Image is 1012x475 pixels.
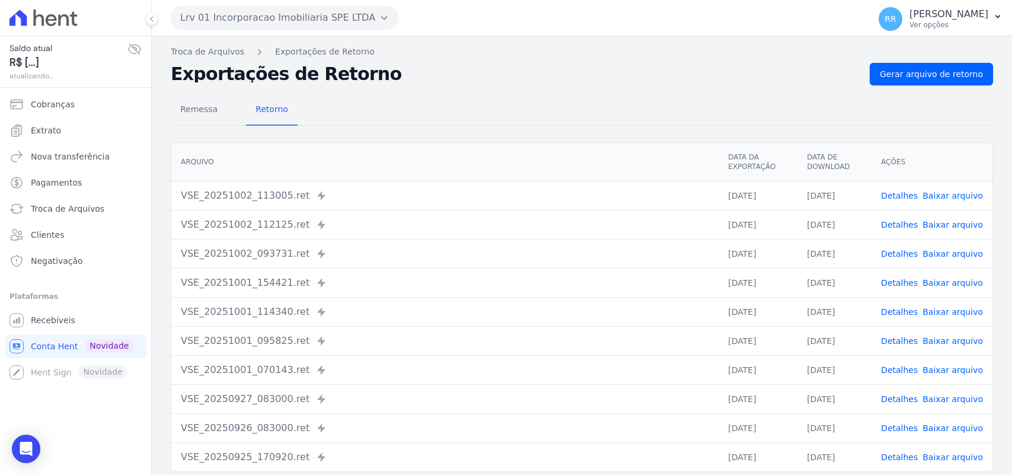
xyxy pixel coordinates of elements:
[181,421,709,435] div: VSE_20250926_083000.ret
[922,365,983,375] a: Baixar arquivo
[31,98,75,110] span: Cobranças
[922,307,983,317] a: Baixar arquivo
[719,355,797,384] td: [DATE]
[171,66,860,82] h2: Exportações de Retorno
[881,191,918,200] a: Detalhes
[719,442,797,471] td: [DATE]
[181,189,709,203] div: VSE_20251002_113005.ret
[881,452,918,462] a: Detalhes
[719,268,797,297] td: [DATE]
[797,268,871,297] td: [DATE]
[31,125,61,136] span: Extrato
[881,249,918,259] a: Detalhes
[181,392,709,406] div: VSE_20250927_083000.ret
[5,119,146,142] a: Extrato
[9,71,127,81] span: atualizando...
[246,95,298,126] a: Retorno
[171,95,227,126] a: Remessa
[881,336,918,346] a: Detalhes
[275,46,375,58] a: Exportações de Retorno
[881,278,918,288] a: Detalhes
[922,249,983,259] a: Baixar arquivo
[5,145,146,168] a: Nova transferência
[248,97,295,121] span: Retorno
[922,452,983,462] a: Baixar arquivo
[719,239,797,268] td: [DATE]
[719,413,797,442] td: [DATE]
[31,177,82,189] span: Pagamentos
[719,181,797,210] td: [DATE]
[797,355,871,384] td: [DATE]
[181,450,709,464] div: VSE_20250925_170920.ret
[171,6,398,30] button: Lrv 01 Incorporacao Imobiliaria SPE LTDA
[881,307,918,317] a: Detalhes
[181,363,709,377] div: VSE_20251001_070143.ret
[909,20,988,30] p: Ver opções
[5,334,146,358] a: Conta Hent Novidade
[31,314,75,326] span: Recebíveis
[12,435,40,463] div: Open Intercom Messenger
[5,308,146,332] a: Recebíveis
[797,442,871,471] td: [DATE]
[719,143,797,181] th: Data da Exportação
[181,305,709,319] div: VSE_20251001_114340.ret
[5,223,146,247] a: Clientes
[797,384,871,413] td: [DATE]
[719,297,797,326] td: [DATE]
[880,68,983,80] span: Gerar arquivo de retorno
[881,423,918,433] a: Detalhes
[922,336,983,346] a: Baixar arquivo
[922,278,983,288] a: Baixar arquivo
[797,143,871,181] th: Data de Download
[171,46,244,58] a: Troca de Arquivos
[922,191,983,200] a: Baixar arquivo
[870,63,993,85] a: Gerar arquivo de retorno
[31,151,110,162] span: Nova transferência
[881,220,918,229] a: Detalhes
[719,210,797,239] td: [DATE]
[885,15,896,23] span: RR
[31,340,78,352] span: Conta Hent
[869,2,1012,36] button: RR [PERSON_NAME] Ver opções
[922,423,983,433] a: Baixar arquivo
[5,197,146,221] a: Troca de Arquivos
[173,97,225,121] span: Remessa
[85,339,133,352] span: Novidade
[797,239,871,268] td: [DATE]
[922,394,983,404] a: Baixar arquivo
[5,171,146,195] a: Pagamentos
[922,220,983,229] a: Baixar arquivo
[31,255,83,267] span: Negativação
[31,229,64,241] span: Clientes
[797,413,871,442] td: [DATE]
[9,55,127,71] span: R$ [...]
[797,210,871,239] td: [DATE]
[871,143,992,181] th: Ações
[719,384,797,413] td: [DATE]
[797,326,871,355] td: [DATE]
[909,8,988,20] p: [PERSON_NAME]
[719,326,797,355] td: [DATE]
[181,276,709,290] div: VSE_20251001_154421.ret
[31,203,104,215] span: Troca de Arquivos
[181,247,709,261] div: VSE_20251002_093731.ret
[181,334,709,348] div: VSE_20251001_095825.ret
[171,46,993,58] nav: Breadcrumb
[171,143,719,181] th: Arquivo
[797,297,871,326] td: [DATE]
[881,365,918,375] a: Detalhes
[181,218,709,232] div: VSE_20251002_112125.ret
[9,289,142,304] div: Plataformas
[797,181,871,210] td: [DATE]
[5,93,146,116] a: Cobranças
[5,249,146,273] a: Negativação
[9,42,127,55] span: Saldo atual
[9,93,142,384] nav: Sidebar
[881,394,918,404] a: Detalhes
